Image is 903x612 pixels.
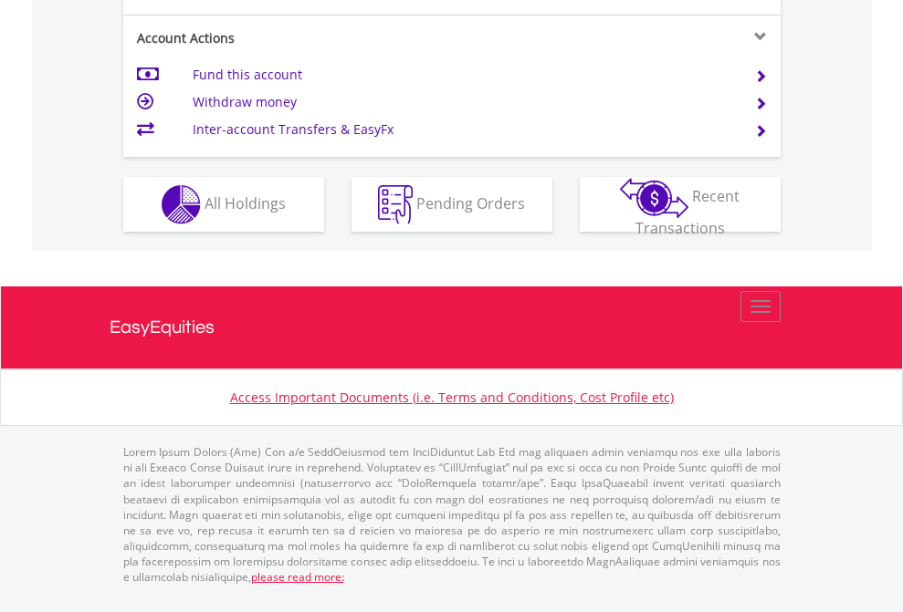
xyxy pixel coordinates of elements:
[193,61,732,88] td: Fund this account
[193,116,732,143] td: Inter-account Transfers & EasyFx
[620,178,688,218] img: transactions-zar-wht.png
[352,177,552,232] button: Pending Orders
[123,177,324,232] button: All Holdings
[110,286,794,368] a: EasyEquities
[162,185,201,224] img: holdings-wht.png
[378,185,413,224] img: pending_instructions-wht.png
[123,29,452,47] div: Account Actions
[580,177,781,232] button: Recent Transactions
[251,569,344,585] a: please read more:
[230,389,674,406] a: Access Important Documents (i.e. Terms and Conditions, Cost Profile etc)
[416,192,525,213] span: Pending Orders
[123,444,781,585] p: Lorem Ipsum Dolors (Ame) Con a/e SeddOeiusmod tem InciDiduntut Lab Etd mag aliquaen admin veniamq...
[205,192,286,213] span: All Holdings
[193,88,732,116] td: Withdraw money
